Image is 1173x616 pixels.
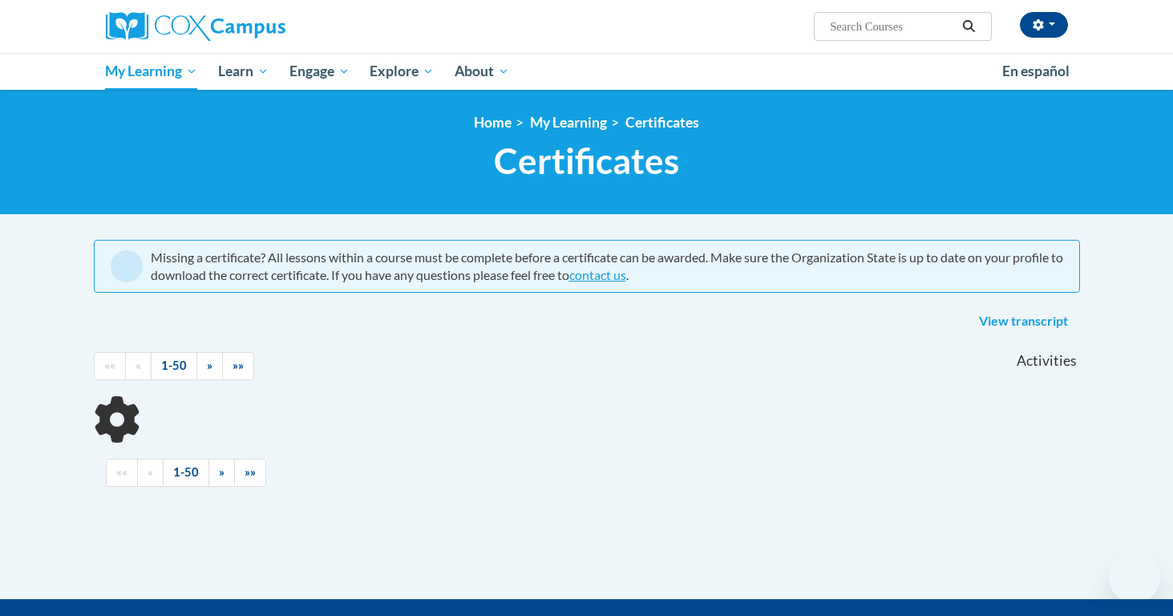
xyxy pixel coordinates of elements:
a: Home [474,114,512,131]
a: En español [992,55,1080,88]
span: Explore [370,62,434,81]
a: Certificates [625,114,699,131]
a: Previous [125,352,152,380]
a: My Learning [530,114,607,131]
a: Previous [137,459,164,487]
img: Cox Campus [106,12,285,41]
span: «« [104,359,115,372]
a: End [234,459,266,487]
a: About [444,53,520,90]
a: Learn [208,53,279,90]
a: View transcript [967,309,1080,334]
a: 1-50 [163,459,209,487]
div: Main menu [82,53,1092,90]
span: En español [1002,63,1070,79]
button: Search [957,17,981,36]
a: 1-50 [151,352,197,380]
span: «« [116,465,127,479]
a: contact us [569,267,626,282]
span: About [455,62,509,81]
span: Learn [218,62,269,81]
a: Explore [359,53,444,90]
button: Account Settings [1020,12,1068,38]
a: Next [196,352,223,380]
span: »» [245,465,256,479]
span: »» [233,359,244,372]
iframe: Button to launch messaging window [1109,552,1160,603]
a: Next [208,459,235,487]
span: « [148,465,153,479]
span: « [136,359,141,372]
a: Begining [106,459,138,487]
span: Certificates [494,140,679,182]
span: » [219,465,224,479]
a: My Learning [95,53,208,90]
a: Begining [94,352,126,380]
span: Activities [1017,352,1077,370]
div: Missing a certificate? All lessons within a course must be complete before a certificate can be a... [151,249,1063,284]
a: End [222,352,254,380]
span: Engage [289,62,350,81]
span: » [207,359,212,372]
span: My Learning [105,62,197,81]
a: Engage [279,53,360,90]
a: Cox Campus [106,12,411,41]
input: Search Courses [828,17,957,36]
